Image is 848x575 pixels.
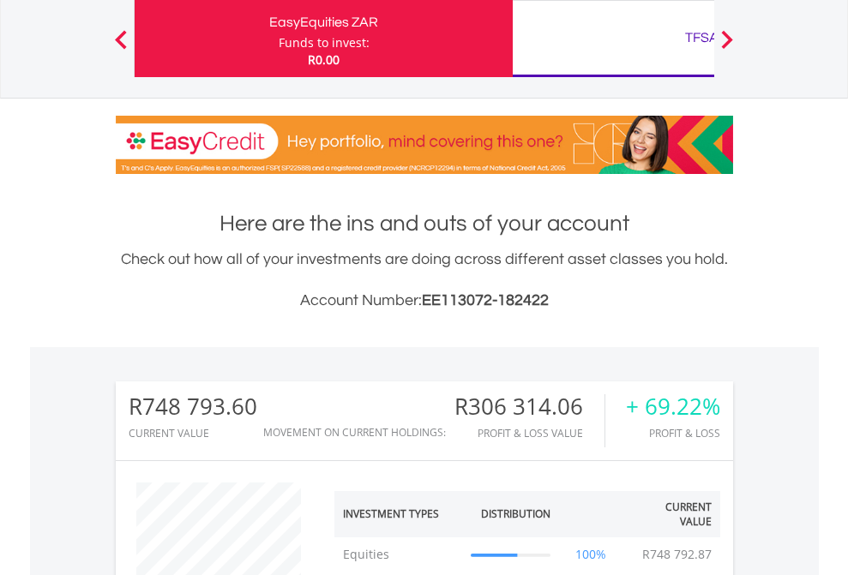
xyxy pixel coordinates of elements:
[626,394,720,419] div: + 69.22%
[334,491,463,537] th: Investment Types
[308,51,340,68] span: R0.00
[422,292,549,308] span: EE113072-182422
[116,248,733,313] div: Check out how all of your investments are doing across different asset classes you hold.
[116,208,733,239] h1: Here are the ins and outs of your account
[559,537,623,572] td: 100%
[634,537,720,572] td: R748 792.87
[481,506,550,521] div: Distribution
[116,289,733,313] h3: Account Number:
[129,428,257,439] div: CURRENT VALUE
[116,116,733,174] img: EasyCredit Promotion Banner
[279,34,370,51] div: Funds to invest:
[623,491,720,537] th: Current Value
[145,10,502,34] div: EasyEquities ZAR
[454,428,604,439] div: Profit & Loss Value
[626,428,720,439] div: Profit & Loss
[104,39,138,56] button: Previous
[334,537,463,572] td: Equities
[263,427,446,438] div: Movement on Current Holdings:
[454,394,604,419] div: R306 314.06
[710,39,744,56] button: Next
[129,394,257,419] div: R748 793.60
